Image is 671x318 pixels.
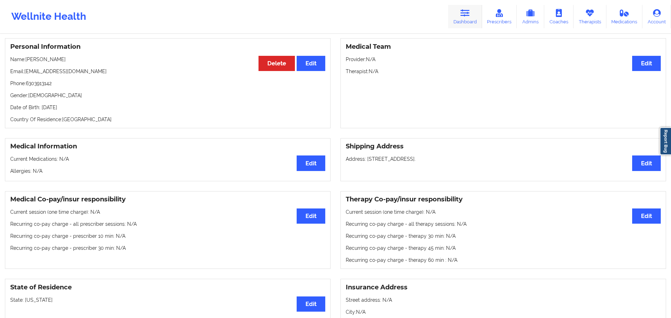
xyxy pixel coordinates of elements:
h3: Therapy Co-pay/insur responsibility [346,195,661,204]
p: Email: [EMAIL_ADDRESS][DOMAIN_NAME] [10,68,325,75]
p: Allergies: N/A [10,167,325,175]
a: Admins [517,5,544,28]
a: Report Bug [660,127,671,155]
button: Edit [632,56,661,71]
h3: Medical Information [10,142,325,151]
p: Recurring co-pay charge - prescriber 10 min : N/A [10,232,325,240]
a: Medications [606,5,643,28]
a: Coaches [544,5,574,28]
p: State: [US_STATE] [10,296,325,304]
p: Provider: N/A [346,56,661,63]
p: City: N/A [346,308,661,316]
p: Recurring co-pay charge - all therapy sessions : N/A [346,220,661,228]
h3: Shipping Address [346,142,661,151]
p: Name: [PERSON_NAME] [10,56,325,63]
button: Edit [297,155,325,171]
p: Date of Birth: [DATE] [10,104,325,111]
p: Recurring co-pay charge - therapy 60 min : N/A [346,257,661,264]
p: Recurring co-pay charge - therapy 45 min : N/A [346,245,661,252]
button: Edit [297,296,325,312]
h3: Medical Team [346,43,661,51]
p: Street address: N/A [346,296,661,304]
button: Delete [259,56,295,71]
a: Therapists [574,5,606,28]
p: Gender: [DEMOGRAPHIC_DATA] [10,92,325,99]
h3: State of Residence [10,283,325,291]
button: Edit [632,155,661,171]
button: Edit [297,56,325,71]
p: Recurring co-pay charge - prescriber 30 min : N/A [10,245,325,252]
p: Phone: 6303913142 [10,80,325,87]
p: Recurring co-pay charge - all prescriber sessions : N/A [10,220,325,228]
a: Prescribers [482,5,517,28]
p: Current session (one time charge): N/A [10,208,325,216]
h3: Personal Information [10,43,325,51]
p: Country Of Residence: [GEOGRAPHIC_DATA] [10,116,325,123]
p: Therapist: N/A [346,68,661,75]
p: Current Medications: N/A [10,155,325,163]
p: Recurring co-pay charge - therapy 30 min : N/A [346,232,661,240]
a: Account [642,5,671,28]
button: Edit [297,208,325,224]
h3: Insurance Address [346,283,661,291]
button: Edit [632,208,661,224]
p: Address: [STREET_ADDRESS]. [346,155,661,163]
a: Dashboard [448,5,482,28]
p: Current session (one time charge): N/A [346,208,661,216]
h3: Medical Co-pay/insur responsibility [10,195,325,204]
